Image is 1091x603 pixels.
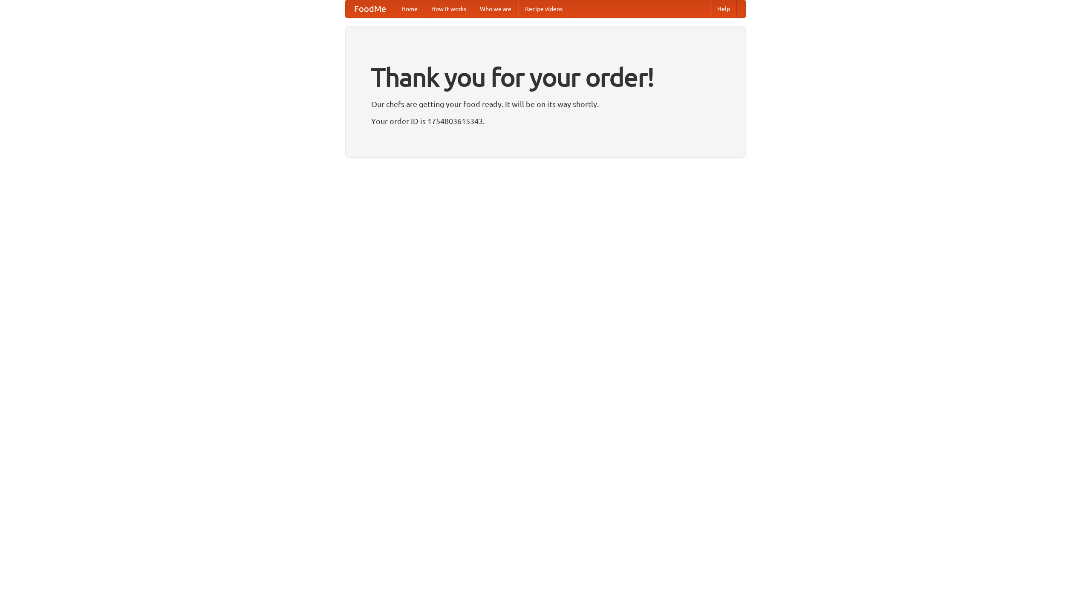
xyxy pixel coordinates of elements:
a: Help [710,0,737,17]
h1: Thank you for your order! [371,57,720,98]
a: How it works [424,0,473,17]
a: Who we are [473,0,518,17]
p: Our chefs are getting your food ready. It will be on its way shortly. [371,98,720,110]
a: Home [395,0,424,17]
a: FoodMe [346,0,395,17]
a: Recipe videos [518,0,569,17]
p: Your order ID is 1754803615343. [371,115,720,127]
